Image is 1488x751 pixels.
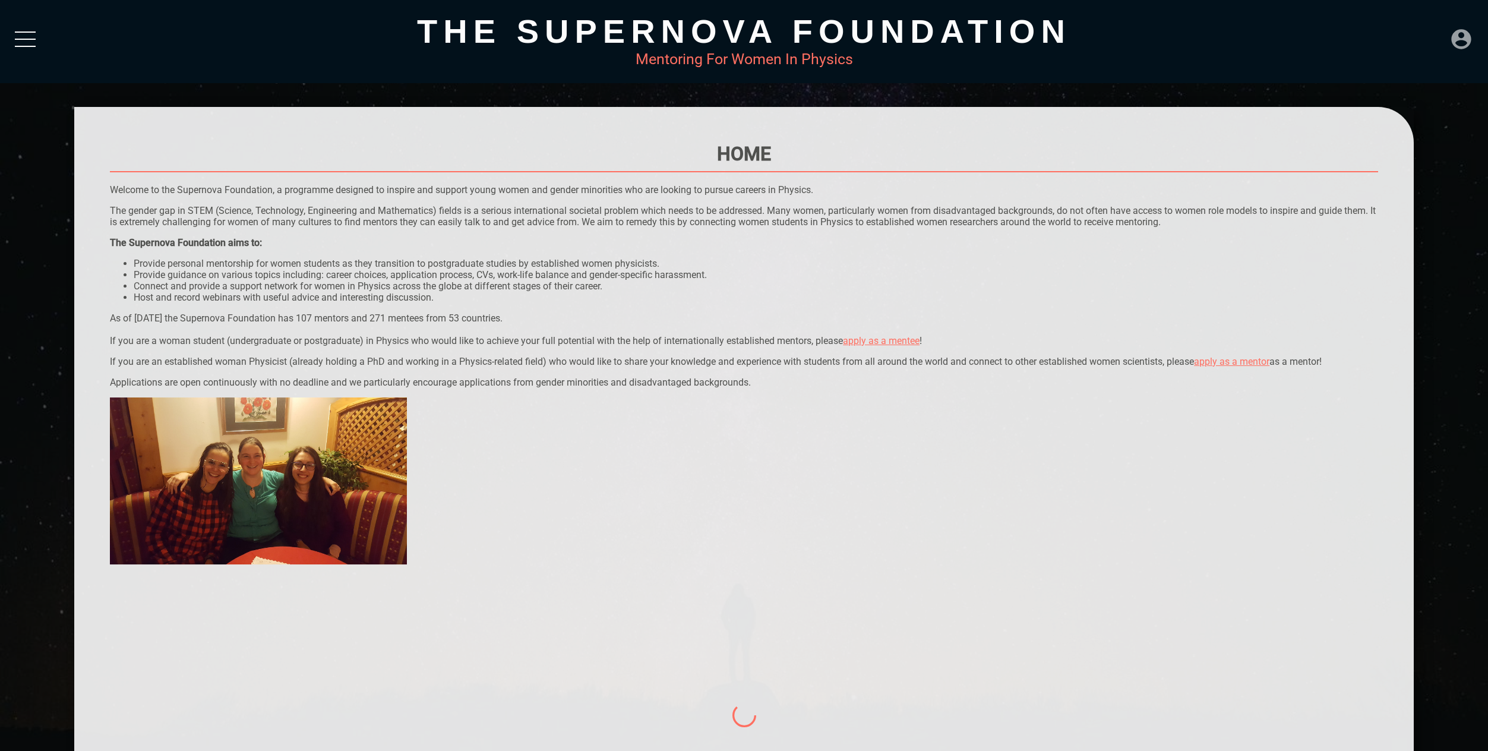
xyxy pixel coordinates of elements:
[110,356,1378,367] p: If you are an established woman Physicist (already holding a PhD and working in a Physics-related...
[74,51,1414,68] div: Mentoring For Women In Physics
[110,377,1378,388] p: Applications are open continuously with no deadline and we particularly encourage applications fr...
[134,292,1378,303] li: Host and record webinars with useful advice and interesting discussion.
[134,269,1378,280] li: Provide guidance on various topics including: career choices, application process, CVs, work-life...
[110,205,1378,228] p: The gender gap in STEM (Science, Technology, Engineering and Mathematics) fields is a serious int...
[843,335,920,346] a: apply as a mentee
[74,12,1414,51] div: The Supernova Foundation
[110,313,1378,346] p: As of [DATE] the Supernova Foundation has 107 mentors and 271 mentees from 53 countries. If you a...
[134,258,1378,269] li: Provide personal mentorship for women students as they transition to postgraduate studies by esta...
[110,237,1378,248] div: The Supernova Foundation aims to:
[1194,356,1269,367] a: apply as a mentor
[110,184,1378,195] p: Welcome to the Supernova Foundation, a programme designed to inspire and support young women and ...
[110,143,1378,165] h1: Home
[134,280,1378,292] li: Connect and provide a support network for women in Physics across the globe at different stages o...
